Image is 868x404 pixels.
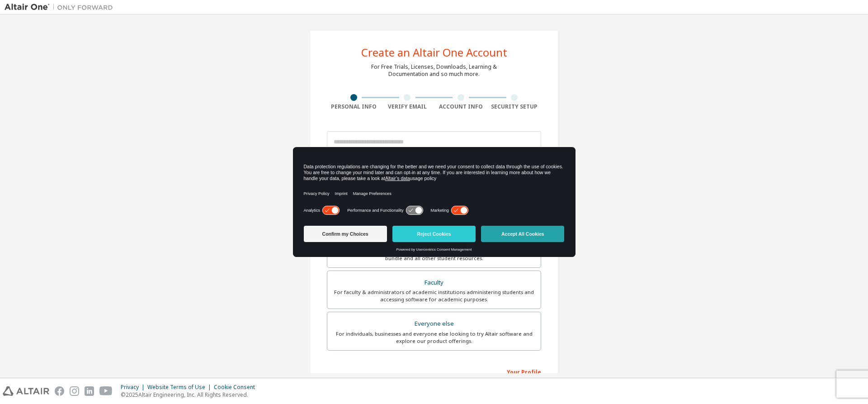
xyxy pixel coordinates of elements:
[327,103,381,110] div: Personal Info
[333,318,535,330] div: Everyone else
[5,3,118,12] img: Altair One
[147,384,214,391] div: Website Terms of Use
[99,386,113,396] img: youtube.svg
[333,276,535,289] div: Faculty
[488,103,542,110] div: Security Setup
[381,103,434,110] div: Verify Email
[3,386,49,396] img: altair_logo.svg
[70,386,79,396] img: instagram.svg
[214,384,260,391] div: Cookie Consent
[371,63,497,78] div: For Free Trials, Licenses, Downloads, Learning & Documentation and so much more.
[121,384,147,391] div: Privacy
[55,386,64,396] img: facebook.svg
[434,103,488,110] div: Account Info
[333,330,535,345] div: For individuals, businesses and everyone else looking to try Altair software and explore our prod...
[121,391,260,399] p: © 2025 Altair Engineering, Inc. All Rights Reserved.
[361,47,507,58] div: Create an Altair One Account
[327,364,541,379] div: Your Profile
[85,386,94,396] img: linkedin.svg
[333,289,535,303] div: For faculty & administrators of academic institutions administering students and accessing softwa...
